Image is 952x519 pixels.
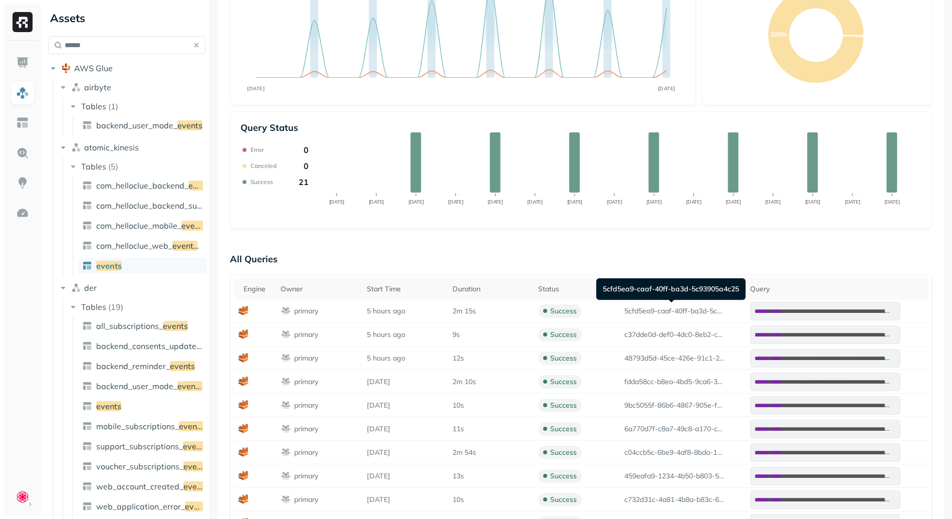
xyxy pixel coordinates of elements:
p: c732d31c-4a81-4b8a-b83c-66566739f6da [624,495,725,504]
tspan: [DATE] [646,199,661,205]
tspan: [DATE] [726,199,741,205]
span: mobile_subscriptions_ [96,421,179,431]
p: success [550,306,577,316]
span: com_helloclue_backend_subscription_ [96,201,238,211]
p: 9bc5055f-86b6-4867-905e-f38f5c8c02fe [624,401,725,410]
p: ( 19 ) [108,302,123,312]
tspan: [DATE] [765,199,781,205]
p: primary [294,401,318,410]
div: Status [538,284,614,294]
span: events [172,241,197,251]
p: c37dde0d-def0-4dc0-8eb2-caf69a60c5fd [624,330,725,339]
tspan: [DATE] [488,199,503,205]
tspan: [DATE] [329,199,344,205]
span: airbyte [84,82,111,92]
img: namespace [71,283,81,293]
p: 2m 15s [452,306,476,316]
span: support_subscriptions_ [96,441,183,451]
span: Tables [81,101,106,111]
img: Optimization [16,207,29,220]
img: Ryft [13,12,33,32]
p: 2m 10s [452,377,476,387]
img: table [82,221,92,231]
span: events [181,221,206,231]
p: primary [294,424,318,434]
tspan: [DATE] [247,85,265,92]
div: Assets [48,10,205,26]
span: events [183,461,208,471]
button: Tables(19) [68,299,206,315]
p: 2 days ago [367,448,442,457]
span: atomic_kinesis [84,142,139,152]
div: Query [750,284,923,294]
img: Clue [16,490,30,504]
a: web_application_error_events [78,498,207,514]
a: events [78,258,207,274]
span: web_account_created_ [96,481,183,491]
img: table [82,361,92,371]
a: web_account_created_events [78,478,207,494]
span: com_helloclue_web_ [96,241,172,251]
span: AWS Glue [74,63,113,73]
img: table [82,401,92,411]
p: primary [294,377,318,387]
span: _1 [197,241,206,251]
span: _scd [202,381,219,391]
div: Duration [452,284,528,294]
div: Owner [281,284,356,294]
span: events [170,361,195,371]
span: web_application_error_ [96,501,185,511]
span: backend_consents_updated_ [96,341,205,351]
p: Error [251,146,264,153]
p: 1 day ago [367,424,442,434]
text: 100% [771,31,787,38]
img: Asset Explorer [16,116,29,129]
p: 2 days ago [367,495,442,504]
a: voucher_subscriptions_events [78,458,207,474]
img: table [82,421,92,431]
a: backend_user_mode_events [78,117,207,133]
p: 5 hours ago [367,354,442,363]
p: 6a770d7f-c8a7-49c8-a170-c0ff793c083d [624,424,725,434]
span: events [183,481,208,491]
p: 1 day ago [367,377,442,387]
p: Canceled [251,162,277,169]
a: backend_reminder_events [78,358,207,374]
button: der [58,280,206,296]
span: Tables [81,302,106,312]
tspan: [DATE] [448,199,463,205]
p: All Queries [230,249,932,269]
span: backend_reminder_ [96,361,170,371]
img: root [61,63,71,73]
tspan: [DATE] [606,199,622,205]
p: 21 [299,177,309,187]
p: ( 1 ) [108,101,118,111]
span: der [84,283,97,293]
img: table [82,341,92,351]
p: 5cfd5ea9-caaf-40ff-ba3d-5c93905a4c25 [624,306,725,316]
img: table [82,201,92,211]
span: Tables [81,161,106,171]
p: success [550,401,577,410]
tspan: [DATE] [368,199,384,205]
p: 9s [452,330,460,339]
a: backend_user_mode_events_scd [78,378,207,394]
img: Insights [16,177,29,190]
img: table [82,461,92,471]
span: voucher_subscriptions_ [96,461,183,471]
img: Query Explorer [16,146,29,159]
a: all_subscriptions_events [78,318,207,334]
p: 5 hours ago [367,330,442,339]
tspan: [DATE] [567,199,582,205]
p: 2 days ago [367,471,442,481]
p: fdda58cc-b8ea-4bd5-9ca6-39cd2f3ee10e [624,377,725,387]
p: success [550,495,577,504]
img: table [82,261,92,271]
a: mobile_subscriptions_events [78,418,207,434]
p: 10s [452,401,464,410]
p: Query Status [241,122,298,133]
p: primary [294,306,318,316]
img: Dashboard [16,56,29,69]
img: table [82,501,92,511]
span: backend_user_mode_ [96,120,177,130]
